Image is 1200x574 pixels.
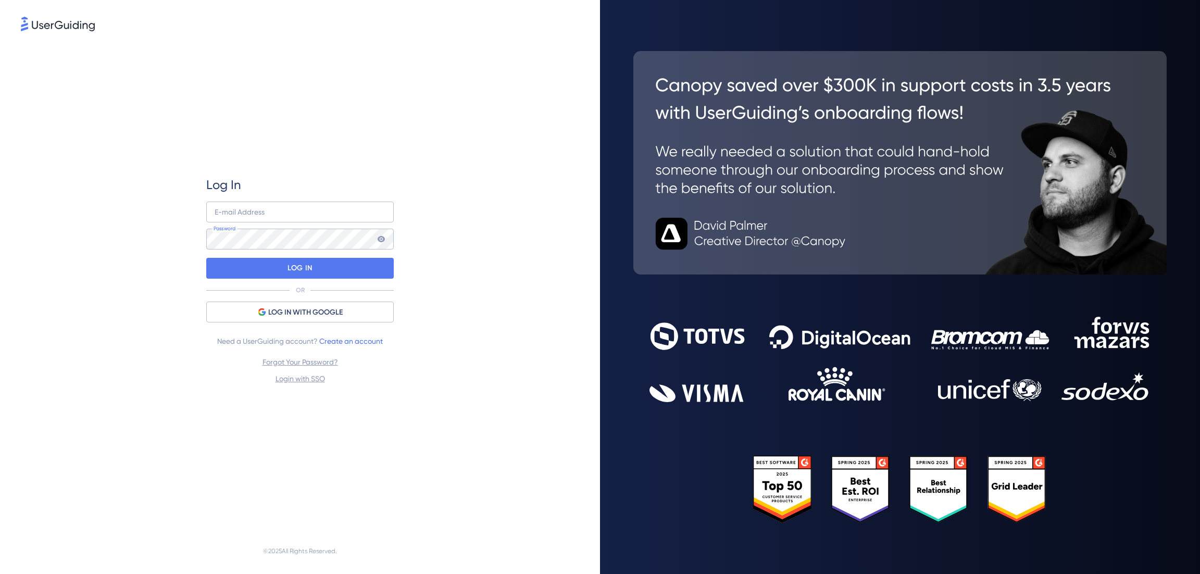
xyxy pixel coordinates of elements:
[206,202,394,222] input: example@company.com
[296,286,305,294] p: OR
[206,177,241,193] span: Log In
[268,306,343,319] span: LOG IN WITH GOOGLE
[217,335,383,347] span: Need a UserGuiding account?
[21,17,95,31] img: 8faab4ba6bc7696a72372aa768b0286c.svg
[287,260,312,277] p: LOG IN
[276,375,325,383] a: Login with SSO
[319,337,383,345] a: Create an account
[649,317,1151,402] img: 9302ce2ac39453076f5bc0f2f2ca889b.svg
[263,545,337,557] span: © 2025 All Rights Reserved.
[753,456,1046,523] img: 25303e33045975176eb484905ab012ff.svg
[262,358,338,366] a: Forgot Your Password?
[633,51,1167,274] img: 26c0aa7c25a843aed4baddd2b5e0fa68.svg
